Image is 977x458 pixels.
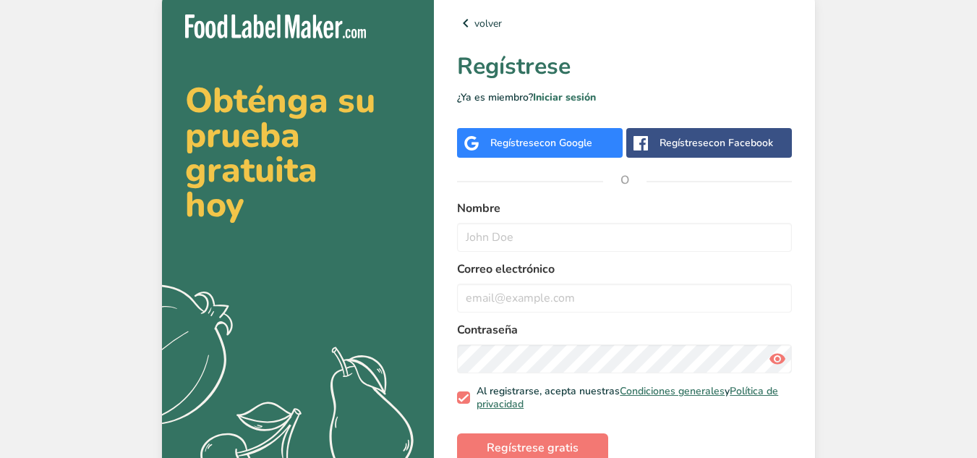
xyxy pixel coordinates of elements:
span: con Facebook [709,136,773,150]
label: Correo electrónico [457,260,792,278]
input: email@example.com [457,284,792,313]
h2: Obténga su prueba gratuita hoy [185,83,411,222]
a: Condiciones generales [620,384,725,398]
input: John Doe [457,223,792,252]
a: volver [457,14,792,32]
label: Nombre [457,200,792,217]
label: Contraseña [457,321,792,339]
a: Iniciar sesión [533,90,596,104]
div: Regístrese [660,135,773,150]
span: Regístrese gratis [487,439,579,457]
span: con Google [539,136,592,150]
img: Food Label Maker [185,14,366,38]
a: Política de privacidad [477,384,778,411]
p: ¿Ya es miembro? [457,90,792,105]
span: Al registrarse, acepta nuestras y [470,385,787,410]
span: O [603,158,647,202]
div: Regístrese [490,135,592,150]
h1: Regístrese [457,49,792,84]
